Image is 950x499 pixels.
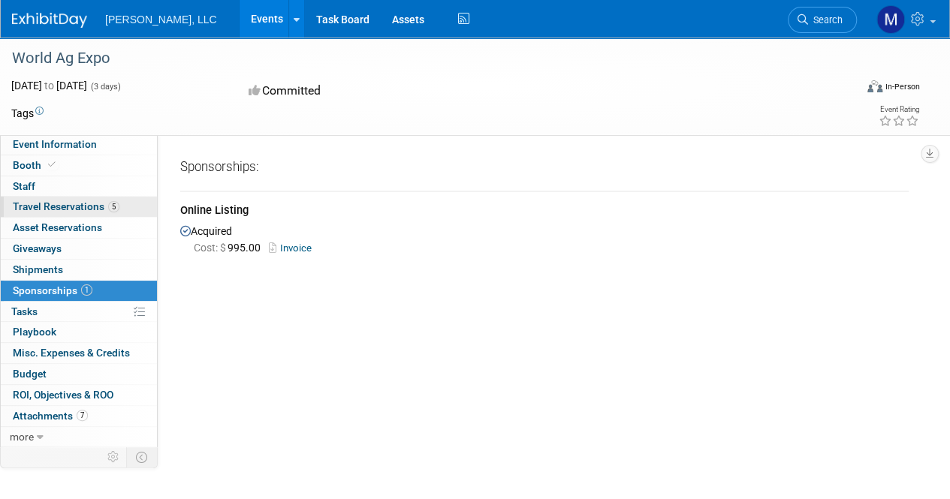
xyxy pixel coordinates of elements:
[1,155,157,176] a: Booth
[11,305,38,317] span: Tasks
[885,81,920,92] div: In-Person
[1,427,157,447] a: more
[1,364,157,384] a: Budget
[10,431,34,443] span: more
[13,389,113,401] span: ROI, Objectives & ROO
[108,201,119,212] span: 5
[1,260,157,280] a: Shipments
[105,14,217,26] span: [PERSON_NAME], LLC
[13,221,102,233] span: Asset Reservations
[13,159,59,171] span: Booth
[1,343,157,363] a: Misc. Expenses & Credits
[77,410,88,421] span: 7
[1,239,157,259] a: Giveaways
[127,447,158,467] td: Toggle Event Tabs
[180,158,909,182] div: Sponsorships:
[808,14,843,26] span: Search
[13,368,47,380] span: Budget
[13,138,97,150] span: Event Information
[788,7,857,33] a: Search
[48,161,56,169] i: Booth reservation complete
[1,134,157,155] a: Event Information
[1,302,157,322] a: Tasks
[101,447,127,467] td: Personalize Event Tab Strip
[867,80,882,92] img: Format-Inperson.png
[13,347,130,359] span: Misc. Expenses & Credits
[13,180,35,192] span: Staff
[194,242,267,254] span: 995.00
[13,410,88,422] span: Attachments
[1,322,157,342] a: Playbook
[1,385,157,405] a: ROI, Objectives & ROO
[13,263,63,275] span: Shipments
[787,78,920,101] div: Event Format
[13,200,119,212] span: Travel Reservations
[879,106,919,113] div: Event Rating
[269,242,318,254] a: Invoice
[244,78,532,104] div: Committed
[194,242,228,254] span: Cost: $
[42,80,56,92] span: to
[11,80,87,92] span: [DATE] [DATE]
[13,326,56,338] span: Playbook
[180,221,909,256] div: Acquired
[1,406,157,426] a: Attachments7
[89,82,121,92] span: (3 days)
[7,45,843,72] div: World Ag Expo
[1,281,157,301] a: Sponsorships1
[1,176,157,197] a: Staff
[81,284,92,296] span: 1
[12,13,87,28] img: ExhibitDay
[1,218,157,238] a: Asset Reservations
[1,197,157,217] a: Travel Reservations5
[13,284,92,296] span: Sponsorships
[876,5,905,34] img: Mitchell Brown
[13,242,62,254] span: Giveaways
[11,106,44,121] td: Tags
[180,203,909,221] div: Online Listing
